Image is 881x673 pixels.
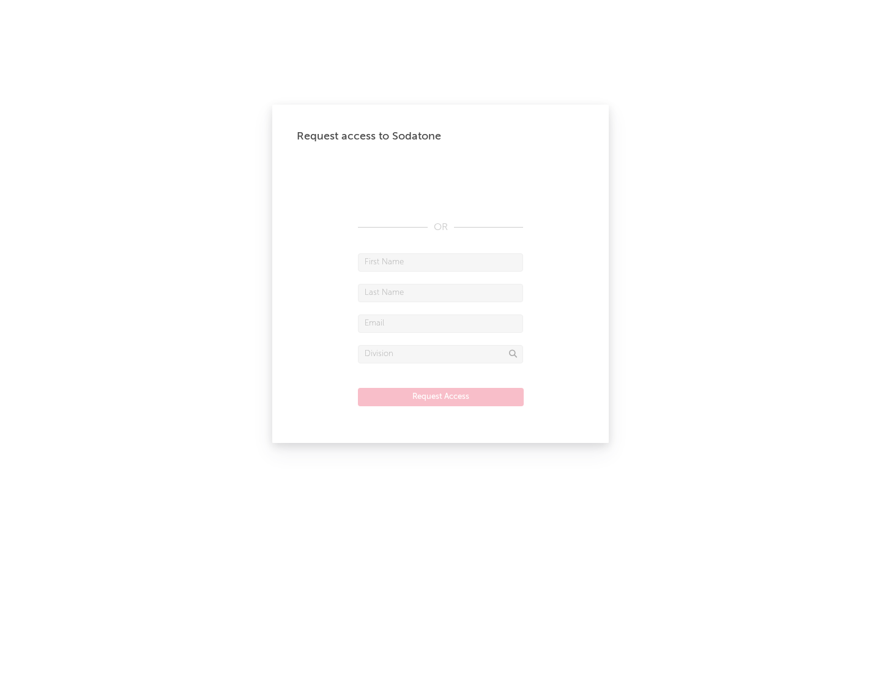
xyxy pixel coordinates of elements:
input: Last Name [358,284,523,302]
div: Request access to Sodatone [297,129,584,144]
input: Division [358,345,523,363]
input: Email [358,314,523,333]
button: Request Access [358,388,524,406]
div: OR [358,220,523,235]
input: First Name [358,253,523,272]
